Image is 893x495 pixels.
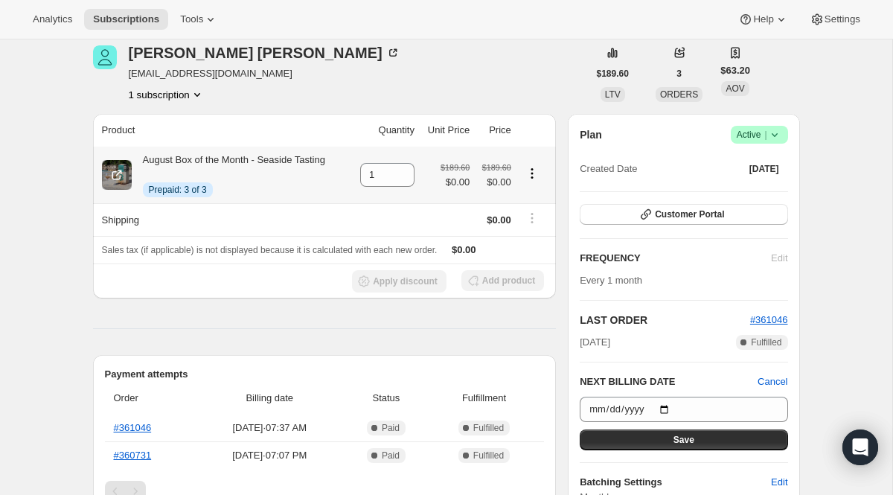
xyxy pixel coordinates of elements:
[580,204,787,225] button: Customer Portal
[93,13,159,25] span: Subscriptions
[580,162,637,176] span: Created Date
[33,13,72,25] span: Analytics
[751,336,781,348] span: Fulfilled
[520,165,544,182] button: Product actions
[764,129,766,141] span: |
[93,114,351,147] th: Product
[580,313,750,328] h2: LAST ORDER
[801,9,869,30] button: Settings
[750,313,788,328] button: #361046
[720,63,750,78] span: $63.20
[487,214,511,226] span: $0.00
[382,450,400,462] span: Paid
[482,163,511,172] small: $189.60
[114,422,152,433] a: #361046
[200,391,340,406] span: Billing date
[441,175,470,190] span: $0.00
[180,13,203,25] span: Tools
[478,175,511,190] span: $0.00
[726,83,744,94] span: AOV
[102,245,438,255] span: Sales tax (if applicable) is not displayed because it is calculated with each new order.
[655,208,724,220] span: Customer Portal
[452,244,476,255] span: $0.00
[129,45,400,60] div: [PERSON_NAME] [PERSON_NAME]
[348,391,424,406] span: Status
[105,382,196,415] th: Order
[114,450,152,461] a: #360731
[382,422,400,434] span: Paid
[93,203,351,236] th: Shipping
[149,184,207,196] span: Prepaid: 3 of 3
[749,163,779,175] span: [DATE]
[580,475,771,490] h6: Batching Settings
[580,251,771,266] h2: FREQUENCY
[673,434,694,446] span: Save
[93,45,117,69] span: RUSSELL JOHNSON
[580,127,602,142] h2: Plan
[580,275,642,286] span: Every 1 month
[668,63,691,84] button: 3
[737,127,782,142] span: Active
[105,367,545,382] h2: Payment attempts
[762,470,796,494] button: Edit
[676,68,682,80] span: 3
[129,87,205,102] button: Product actions
[580,429,787,450] button: Save
[580,374,758,389] h2: NEXT BILLING DATE
[740,159,788,179] button: [DATE]
[758,374,787,389] button: Cancel
[351,114,419,147] th: Quantity
[441,163,470,172] small: $189.60
[750,314,788,325] a: #361046
[24,9,81,30] button: Analytics
[580,335,610,350] span: [DATE]
[473,422,504,434] span: Fulfilled
[588,63,638,84] button: $189.60
[102,160,132,190] img: product img
[597,68,629,80] span: $189.60
[84,9,168,30] button: Subscriptions
[200,421,340,435] span: [DATE] · 07:37 AM
[729,9,797,30] button: Help
[171,9,227,30] button: Tools
[200,448,340,463] span: [DATE] · 07:07 PM
[473,450,504,462] span: Fulfilled
[129,66,400,81] span: [EMAIL_ADDRESS][DOMAIN_NAME]
[520,210,544,226] button: Shipping actions
[605,89,621,100] span: LTV
[753,13,773,25] span: Help
[660,89,698,100] span: ORDERS
[419,114,474,147] th: Unit Price
[825,13,860,25] span: Settings
[433,391,535,406] span: Fulfillment
[132,153,325,197] div: August Box of the Month - Seaside Tasting
[474,114,516,147] th: Price
[771,475,787,490] span: Edit
[842,429,878,465] div: Open Intercom Messenger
